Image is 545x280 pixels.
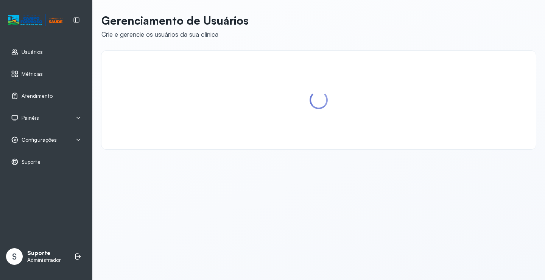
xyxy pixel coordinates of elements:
span: Configurações [22,137,57,143]
span: Atendimento [22,93,53,99]
span: Usuários [22,49,43,55]
div: Crie e gerencie os usuários da sua clínica [101,30,249,38]
a: Métricas [11,70,81,78]
a: Atendimento [11,92,81,100]
p: Gerenciamento de Usuários [101,14,249,27]
span: Suporte [22,159,40,165]
a: Usuários [11,48,81,56]
p: Suporte [27,250,61,257]
img: Logotipo do estabelecimento [8,14,62,27]
p: Administrador [27,257,61,263]
span: Métricas [22,71,43,77]
span: S [12,252,17,261]
span: Painéis [22,115,39,121]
